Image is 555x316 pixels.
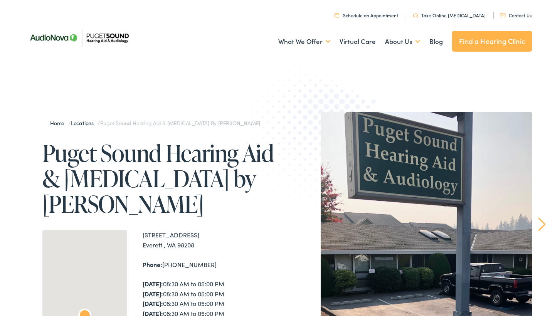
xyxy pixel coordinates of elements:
div: [STREET_ADDRESS] Everett , WA 98208 [143,230,277,250]
a: Blog [429,27,443,56]
div: [PHONE_NUMBER] [143,260,277,270]
strong: [DATE]: [143,289,163,298]
a: Virtual Care [340,27,376,56]
strong: [DATE]: [143,279,163,288]
a: Take Online [MEDICAL_DATA] [413,12,486,18]
h1: Puget Sound Hearing Aid & [MEDICAL_DATA] by [PERSON_NAME] [42,140,277,217]
a: About Us [385,27,420,56]
strong: Phone: [143,260,162,269]
img: utility icon [413,13,418,18]
span: Puget Sound Hearing Aid & [MEDICAL_DATA] by [PERSON_NAME] [100,119,260,127]
a: Find a Hearing Clinic [452,31,532,52]
a: Locations [71,119,98,127]
a: What We Offer [278,27,330,56]
a: Next [538,217,546,231]
img: utility icon [335,13,339,18]
img: utility icon [500,13,506,17]
span: / / [50,119,260,127]
a: Home [50,119,68,127]
a: Schedule an Appointment [335,12,398,18]
strong: [DATE]: [143,299,163,308]
a: Contact Us [500,12,531,18]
